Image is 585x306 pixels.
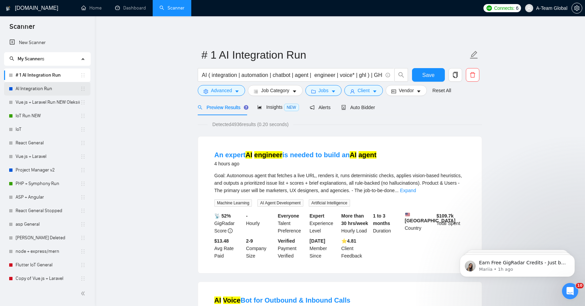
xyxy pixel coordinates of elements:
span: Insights [257,104,299,110]
span: caret-down [292,89,297,94]
b: [GEOGRAPHIC_DATA] [405,212,456,223]
button: barsJob Categorycaret-down [248,85,302,96]
div: Goal: Autonomous agent that fetches a live URL, renders it, runs deterministic checks, applies vi... [214,172,465,194]
span: notification [310,105,315,110]
img: logo [6,3,10,14]
span: user [527,6,532,11]
span: My Scanners [18,56,44,62]
button: Save [412,68,445,82]
button: delete [466,68,479,82]
span: delete [466,72,479,78]
span: AI Agent Development [257,199,303,207]
span: Vendor [399,87,414,94]
b: [DATE] [309,238,325,244]
span: user [350,89,355,94]
span: caret-down [331,89,336,94]
a: React General Stopped [16,204,80,218]
mark: AI [245,151,252,159]
a: setting [571,5,582,11]
b: 2-9 [246,238,253,244]
b: Everyone [278,213,299,219]
button: folderJobscaret-down [305,85,342,96]
li: Bohdan Bilous Deleted [4,231,90,245]
input: Scanner name... [201,46,468,63]
span: caret-down [372,89,377,94]
span: 10 [576,283,584,288]
span: Jobs [319,87,329,94]
a: AI Integration Run [16,82,80,96]
mark: engineer [254,151,282,159]
span: info-circle [386,73,390,77]
a: New Scanner [9,36,85,49]
div: Total Spent [435,212,467,234]
span: holder [80,113,86,119]
span: copy [449,72,462,78]
li: Vue.js + Laravel [4,150,90,163]
span: folder [311,89,316,94]
b: More than 30 hrs/week [341,213,368,226]
iframe: Intercom notifications message [450,240,585,288]
span: caret-down [416,89,421,94]
span: Machine Learning [214,199,252,207]
div: Duration [372,212,404,234]
a: Expand [400,188,416,193]
span: Detected 4936 results (0.20 seconds) [208,121,293,128]
button: idcardVendorcaret-down [386,85,427,96]
div: Hourly [245,212,277,234]
span: holder [80,249,86,254]
b: $13.48 [214,238,229,244]
span: holder [80,73,86,78]
span: setting [572,5,582,11]
li: React General Stopped [4,204,90,218]
div: Tooltip anchor [243,104,249,110]
img: upwork-logo.png [486,5,492,11]
span: holder [80,167,86,173]
span: edit [470,50,478,59]
b: - [246,213,248,219]
span: Client [357,87,370,94]
span: Goal: Autonomous agent that fetches a live URL, renders it, runs deterministic checks, applies vi... [214,173,462,193]
span: holder [80,262,86,268]
a: Reset All [432,87,451,94]
span: holder [80,140,86,146]
iframe: Intercom live chat [562,283,578,299]
b: $ 109.7k [436,213,454,219]
li: # 1 AI Integration Run [4,68,90,82]
span: holder [80,127,86,132]
button: settingAdvancedcaret-down [198,85,245,96]
span: holder [80,154,86,159]
span: robot [341,105,346,110]
span: search [395,72,408,78]
input: Search Freelance Jobs... [202,71,383,79]
li: ASP + Angular [4,190,90,204]
div: Hourly Load [340,212,372,234]
span: ... [395,188,399,193]
a: node + express/mern [16,245,80,258]
a: PHP + Symphony Run [16,177,80,190]
a: # 1 AI Integration Run [16,68,80,82]
span: search [198,105,202,110]
li: React General [4,136,90,150]
a: Vue.js + Laravel [16,150,80,163]
div: Talent Preference [277,212,308,234]
li: IoT Run NEW [4,109,90,123]
span: holder [80,100,86,105]
button: search [394,68,408,82]
span: Scanner [4,22,40,36]
div: 4 hours ago [214,160,376,168]
span: holder [80,181,86,186]
span: Preview Results [198,105,246,110]
li: asp General [4,218,90,231]
button: setting [571,3,582,14]
li: PHP + Symphony Run [4,177,90,190]
li: node + express/mern [4,245,90,258]
div: Company Size [245,237,277,260]
a: IoT Run NEW [16,109,80,123]
span: holder [80,276,86,281]
mark: Voice [223,297,241,304]
li: Copy of Vue.js + Laravel [4,272,90,285]
a: Copy of Vue.js + Laravel [16,272,80,285]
